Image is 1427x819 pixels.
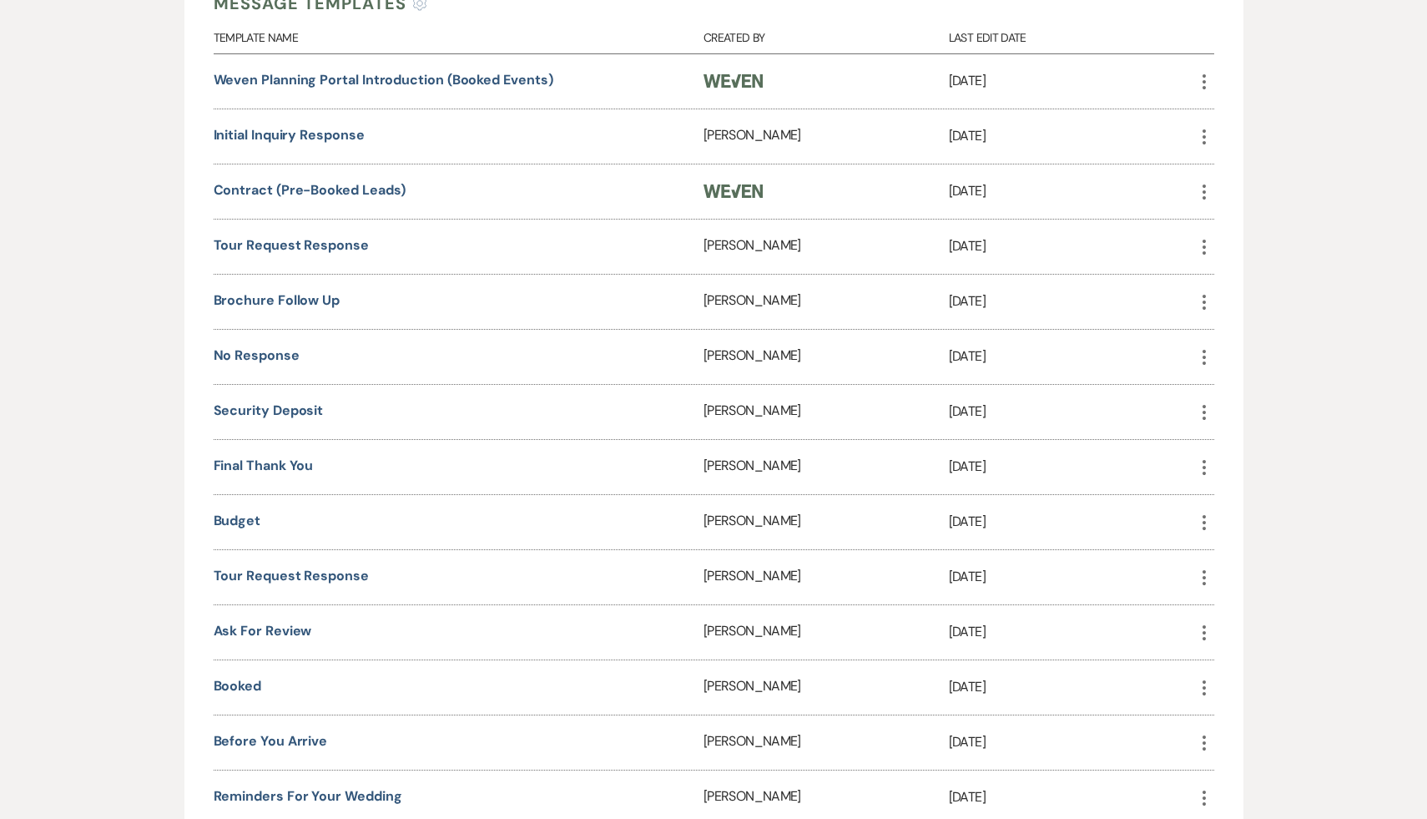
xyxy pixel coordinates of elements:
[949,511,1194,533] p: [DATE]
[949,125,1194,147] p: [DATE]
[949,621,1194,643] p: [DATE]
[214,567,369,584] a: Tour Request Response
[214,512,261,529] a: Budget
[214,181,406,199] a: Contract (Pre-Booked Leads)
[214,787,402,805] a: Reminders for Your Wedding
[949,346,1194,367] p: [DATE]
[949,456,1194,478] p: [DATE]
[214,16,704,53] div: Template Name
[949,235,1194,257] p: [DATE]
[214,291,340,309] a: Brochure Follow up
[214,71,553,88] a: Weven Planning Portal Introduction (Booked Events)
[703,440,949,494] div: [PERSON_NAME]
[703,605,949,660] div: [PERSON_NAME]
[703,495,949,549] div: [PERSON_NAME]
[703,330,949,384] div: [PERSON_NAME]
[949,566,1194,588] p: [DATE]
[703,220,949,274] div: [PERSON_NAME]
[703,74,763,88] img: Weven Logo
[703,185,763,198] img: Weven Logo
[214,457,314,474] a: Final Thank you
[214,732,328,750] a: Before You Arrive
[703,550,949,604] div: [PERSON_NAME]
[214,346,300,364] a: No Response
[949,180,1194,202] p: [DATE]
[214,622,312,640] a: Ask for Review
[949,70,1194,92] p: [DATE]
[949,16,1194,53] div: Last Edit Date
[949,401,1194,422] p: [DATE]
[949,786,1194,808] p: [DATE]
[214,236,369,254] a: Tour Request Response
[949,731,1194,753] p: [DATE]
[214,402,324,419] a: Security Deposit
[703,275,949,329] div: [PERSON_NAME]
[703,109,949,164] div: [PERSON_NAME]
[214,677,262,695] a: Booked
[214,126,365,144] a: Initial Inquiry Response
[703,715,949,770] div: [PERSON_NAME]
[703,16,949,53] div: Created By
[949,291,1194,312] p: [DATE]
[703,660,949,715] div: [PERSON_NAME]
[703,385,949,439] div: [PERSON_NAME]
[949,676,1194,698] p: [DATE]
